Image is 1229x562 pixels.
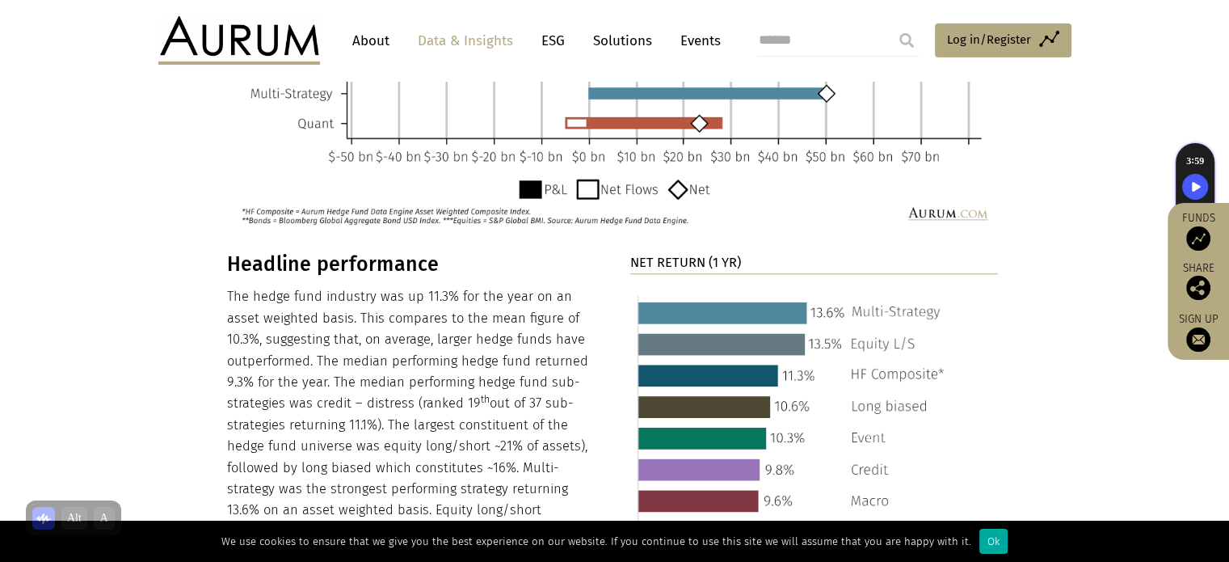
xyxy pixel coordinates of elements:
[1176,211,1221,251] a: Funds
[481,393,490,405] sup: th
[227,252,596,277] h3: Headline performance
[410,26,521,56] a: Data & Insights
[947,30,1031,49] span: Log in/Register
[1176,263,1221,300] div: Share
[890,24,923,57] input: Submit
[630,255,741,270] strong: NET RETURN (1 YR)
[935,23,1071,57] a: Log in/Register
[158,16,320,65] img: Aurum
[672,26,721,56] a: Events
[979,529,1008,554] div: Ok
[1186,327,1210,352] img: Sign up to our newsletter
[344,26,398,56] a: About
[585,26,660,56] a: Solutions
[533,26,573,56] a: ESG
[1176,312,1221,352] a: Sign up
[1186,226,1210,251] img: Access Funds
[1186,276,1210,300] img: Share this post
